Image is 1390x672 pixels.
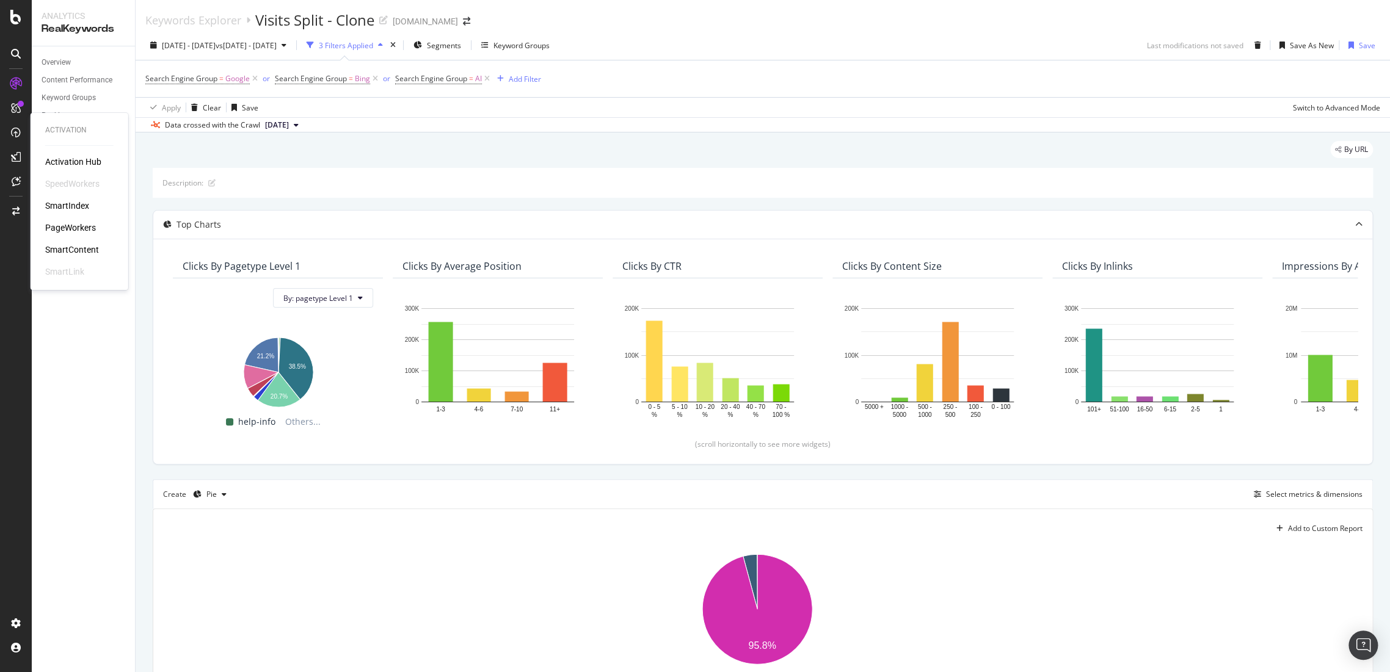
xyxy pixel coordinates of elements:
[1062,260,1133,272] div: Clicks By Inlinks
[677,411,682,417] text: %
[625,352,639,358] text: 100K
[1219,405,1223,412] text: 1
[383,73,390,84] button: or
[855,399,859,405] text: 0
[469,73,473,84] span: =
[145,73,217,84] span: Search Engine Group
[393,15,458,27] div: [DOMAIN_NAME]
[1275,35,1334,55] button: Save As New
[945,411,955,417] text: 500
[842,260,942,272] div: Clicks By Content Size
[45,156,101,168] a: Activation Hub
[1075,399,1079,405] text: 0
[845,352,859,358] text: 100K
[511,405,523,412] text: 7-10
[1286,305,1297,312] text: 20M
[648,403,660,410] text: 0 - 5
[943,403,957,410] text: 250 -
[1164,405,1176,412] text: 6-15
[42,74,126,87] a: Content Performance
[1062,302,1253,419] svg: A chart.
[355,70,370,87] span: Bing
[283,293,353,303] span: By: pagetype Level 1
[721,403,740,410] text: 20 - 40
[45,266,84,278] div: SmartLink
[1087,405,1101,412] text: 101+
[1064,367,1079,374] text: 100K
[183,331,373,409] div: A chart.
[622,302,813,419] svg: A chart.
[918,403,932,410] text: 500 -
[1147,40,1243,51] div: Last modifications not saved
[748,641,776,651] text: 95.8%
[415,399,419,405] text: 0
[1359,40,1375,51] div: Save
[1249,487,1363,502] button: Select metrics & dimensions
[42,10,125,22] div: Analytics
[1330,141,1373,158] div: legacy label
[42,56,126,69] a: Overview
[842,302,1033,419] div: A chart.
[475,70,482,87] span: AI
[388,39,398,51] div: times
[970,411,981,417] text: 250
[45,178,100,190] div: SpeedWorkers
[302,35,388,55] button: 3 Filters Applied
[969,403,983,410] text: 100 -
[475,405,484,412] text: 4-6
[1286,352,1297,358] text: 10M
[493,40,550,51] div: Keyword Groups
[509,74,541,84] div: Add Filter
[1137,405,1152,412] text: 16-50
[162,40,216,51] span: [DATE] - [DATE]
[1294,399,1297,405] text: 0
[427,40,461,51] span: Segments
[727,411,733,417] text: %
[773,411,790,417] text: 100 %
[622,260,682,272] div: Clicks By CTR
[145,13,241,27] div: Keywords Explorer
[42,92,126,104] a: Keyword Groups
[405,367,420,374] text: 100K
[271,393,288,400] text: 20.7%
[893,411,907,417] text: 5000
[402,302,593,419] svg: A chart.
[145,98,181,117] button: Apply
[463,17,470,26] div: arrow-right-arrow-left
[635,399,639,405] text: 0
[753,411,759,417] text: %
[45,222,96,234] a: PageWorkers
[1348,630,1378,660] div: Open Intercom Messenger
[492,71,541,86] button: Add Filter
[163,485,231,504] div: Create
[746,403,766,410] text: 40 - 70
[42,22,125,36] div: RealKeywords
[257,353,274,359] text: 21.2%
[42,109,68,122] div: Ranking
[263,73,270,84] button: or
[319,40,373,51] div: 3 Filters Applied
[991,403,1011,410] text: 0 - 100
[1110,405,1129,412] text: 51-100
[1344,146,1368,153] span: By URL
[1064,305,1079,312] text: 300K
[45,200,89,212] a: SmartIndex
[163,548,1352,670] svg: A chart.
[206,491,217,498] div: Pie
[242,103,258,113] div: Save
[652,411,657,417] text: %
[1191,405,1200,412] text: 2-5
[186,98,221,117] button: Clear
[1290,40,1334,51] div: Save As New
[550,405,560,412] text: 11+
[145,35,291,55] button: [DATE] - [DATE]vs[DATE] - [DATE]
[1344,35,1375,55] button: Save
[891,403,908,410] text: 1000 -
[225,70,250,87] span: Google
